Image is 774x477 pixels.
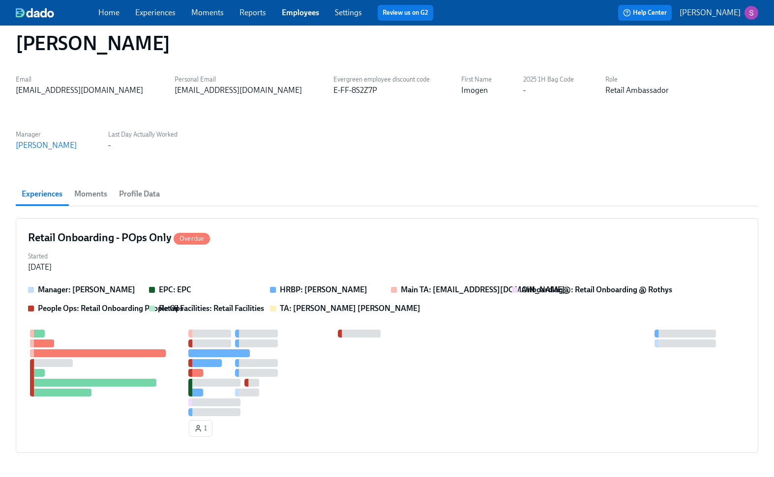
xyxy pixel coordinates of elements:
label: Email [16,74,143,85]
a: Experiences [135,8,176,17]
a: Settings [335,8,362,17]
a: Review us on G2 [383,8,428,18]
label: 2025 1H Bag Code [523,74,574,85]
a: [PERSON_NAME] [16,140,77,150]
div: E-FF-8S2Z7P [333,85,377,96]
div: [EMAIL_ADDRESS][DOMAIN_NAME] [16,85,143,96]
span: Profile Data [119,187,160,201]
h1: [PERSON_NAME] [16,31,170,55]
div: [EMAIL_ADDRESS][DOMAIN_NAME] [175,85,302,96]
strong: Onboarding@: Retail Onboarding @ Rothys [522,285,672,294]
strong: HRBP: [PERSON_NAME] [280,285,367,294]
strong: Manager: [PERSON_NAME] [38,285,135,294]
span: Moments [74,187,107,201]
strong: Main TA: [EMAIL_ADDRESS][DOMAIN_NAME] [401,285,565,294]
img: ACg8ocKvalk5eKiSYA0Mj5kntfYcqlTkZhBNoQiYmXyzfaV5EtRlXQ=s96-c [744,6,758,20]
label: Personal Email [175,74,302,85]
label: Last Day Actually Worked [108,129,178,140]
a: Reports [239,8,266,17]
strong: EPC: EPC [159,285,191,294]
div: - [108,140,111,151]
p: [PERSON_NAME] [680,7,741,18]
div: [DATE] [28,262,52,273]
a: Moments [191,8,224,17]
span: Help Center [623,8,667,18]
button: 1 [189,420,212,437]
div: Imogen [461,85,488,96]
div: - [523,85,526,96]
a: Home [98,8,119,17]
label: Started [28,251,52,262]
h4: Retail Onboarding - POps Only [28,230,210,245]
label: Manager [16,129,77,140]
a: Employees [282,8,319,17]
button: [PERSON_NAME] [680,6,758,20]
button: Review us on G2 [378,5,433,21]
strong: TA: [PERSON_NAME] [PERSON_NAME] [280,304,420,313]
span: 1 [194,423,207,433]
button: Help Center [618,5,672,21]
div: Retail Ambassador [605,85,669,96]
a: dado [16,8,98,18]
label: Role [605,74,669,85]
span: Overdue [174,235,210,242]
label: First Name [461,74,492,85]
strong: Retail Facilities: Retail Facilities [159,304,264,313]
img: dado [16,8,54,18]
label: Evergreen employee discount code [333,74,430,85]
strong: People Ops: Retail Onboarding People Ops [38,304,183,313]
span: Experiences [22,187,62,201]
